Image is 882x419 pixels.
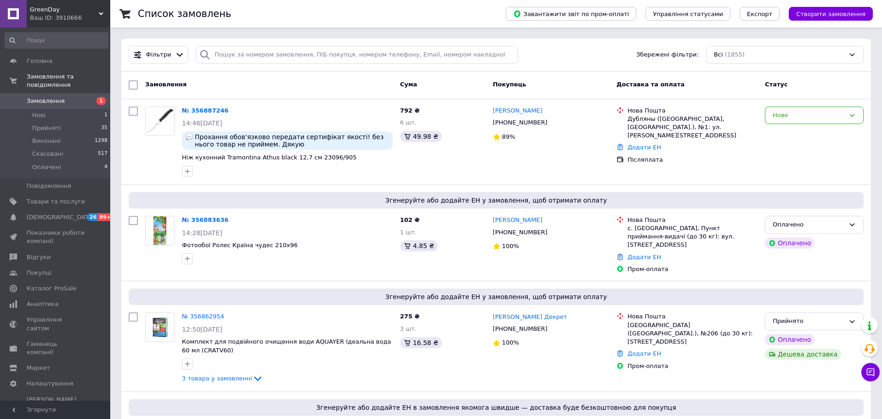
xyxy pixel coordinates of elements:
span: 4 [104,163,107,171]
a: Фото товару [145,216,175,245]
div: Дешева доставка [765,349,841,360]
span: 99+ [98,213,113,221]
span: Завантажити звіт по пром-оплаті [513,10,629,18]
span: Виконані [32,137,61,145]
a: Додати ЕН [628,254,661,260]
span: 100% [502,339,519,346]
div: 16.58 ₴ [400,337,442,348]
button: Експорт [740,7,780,21]
div: Прийнято [773,317,845,326]
a: Ніж кухонний Tramontina Athus black 12,7 см 23096/905 [182,154,356,161]
span: Згенеруйте або додайте ЕН у замовлення, щоб отримати оплату [132,196,860,205]
span: 102 ₴ [400,216,420,223]
img: Фото товару [146,317,174,339]
span: Фільтри [146,51,171,59]
span: Згенеруйте або додайте ЕН у замовлення, щоб отримати оплату [132,292,860,301]
a: Фотообої Ролес Країна чудес 210х96 [182,242,298,249]
div: 49.98 ₴ [400,131,442,142]
a: Створити замовлення [780,10,873,17]
span: Замовлення та повідомлення [27,73,110,89]
span: Прийняті [32,124,61,132]
span: Головна [27,57,52,65]
span: Доставка та оплата [616,81,684,88]
span: 35 [101,124,107,132]
div: Оплачено [765,334,814,345]
span: Управління статусами [653,11,723,17]
span: Замовлення [145,81,187,88]
a: Фото товару [145,107,175,136]
img: Фото товару [146,107,174,136]
div: Нова Пошта [628,216,758,224]
span: Згенеруйте або додайте ЕН в замовлення якомога швидше — доставка буде безкоштовною для покупця [132,403,860,412]
span: Скасовані [32,150,63,158]
span: Статус [765,81,788,88]
div: 4.85 ₴ [400,240,438,251]
span: Покупці [27,269,51,277]
h1: Список замовлень [138,8,231,19]
div: [PHONE_NUMBER] [491,323,549,335]
span: 14:28[DATE] [182,229,222,237]
span: Показники роботи компанії [27,229,85,245]
div: [PHONE_NUMBER] [491,117,549,129]
span: Оплачені [32,163,61,171]
span: Маркет [27,364,50,372]
input: Пошук [5,32,108,49]
button: Чат з покупцем [861,363,880,381]
a: № 356883636 [182,216,229,223]
button: Створити замовлення [789,7,873,21]
span: Експорт [747,11,773,17]
button: Завантажити звіт по пром-оплаті [506,7,636,21]
div: Оплачено [773,220,845,230]
span: Гаманець компанії [27,340,85,357]
span: 26 [87,213,98,221]
span: Відгуки [27,253,51,261]
input: Пошук за номером замовлення, ПІБ покупця, номером телефону, Email, номером накладної [196,46,518,64]
span: Каталог ProSale [27,284,76,293]
span: 1 шт. [400,229,417,236]
span: 12:50[DATE] [182,326,222,333]
span: Cума [400,81,417,88]
span: Товари та послуги [27,198,85,206]
a: [PERSON_NAME] [493,216,543,225]
span: 1 [104,111,107,119]
span: Нові [32,111,45,119]
span: Прохання обов'язково передати сертифікат якості! без нього товар не приймем. Дякую [195,133,389,148]
div: Нове [773,111,845,120]
a: Фото товару [145,312,175,342]
a: [PERSON_NAME] [493,107,543,115]
div: Дубляны ([GEOGRAPHIC_DATA], [GEOGRAPHIC_DATA].), №1: ул. [PERSON_NAME][STREET_ADDRESS] [628,115,758,140]
span: Всі [714,51,723,59]
div: Пром-оплата [628,265,758,273]
img: Фото товару [153,216,167,245]
span: (1855) [725,51,745,58]
span: 14:46[DATE] [182,119,222,127]
span: 1298 [95,137,107,145]
div: Післяплата [628,156,758,164]
span: 517 [98,150,107,158]
span: 3 товара у замовленні [182,375,252,382]
a: № 356887246 [182,107,229,114]
div: Нова Пошта [628,312,758,321]
span: 6 шт. [400,119,417,126]
a: 3 товара у замовленні [182,375,263,382]
span: Замовлення [27,97,65,105]
a: Комплект для подвійного очищення води AQUAYER Ідеальна вода 60 мл (CRATV60) [182,338,391,354]
div: Оплачено [765,238,814,249]
span: Створити замовлення [796,11,865,17]
div: Пром-оплата [628,362,758,370]
a: [PERSON_NAME] Декрет [493,313,567,322]
a: Додати ЕН [628,144,661,151]
span: 792 ₴ [400,107,420,114]
a: № 356862954 [182,313,224,320]
span: 89% [502,133,515,140]
span: Налаштування [27,379,73,388]
span: GreenDay [30,6,99,14]
img: :speech_balloon: [186,133,193,141]
div: [PHONE_NUMBER] [491,226,549,238]
span: Аналітика [27,300,58,308]
span: Збережені фільтри: [636,51,699,59]
span: 100% [502,243,519,249]
div: с. [GEOGRAPHIC_DATA], Пункт приймання-видачі (до 30 кг): вул. [STREET_ADDRESS] [628,224,758,249]
div: [GEOGRAPHIC_DATA] ([GEOGRAPHIC_DATA].), №206 (до 30 кг): [STREET_ADDRESS] [628,321,758,346]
